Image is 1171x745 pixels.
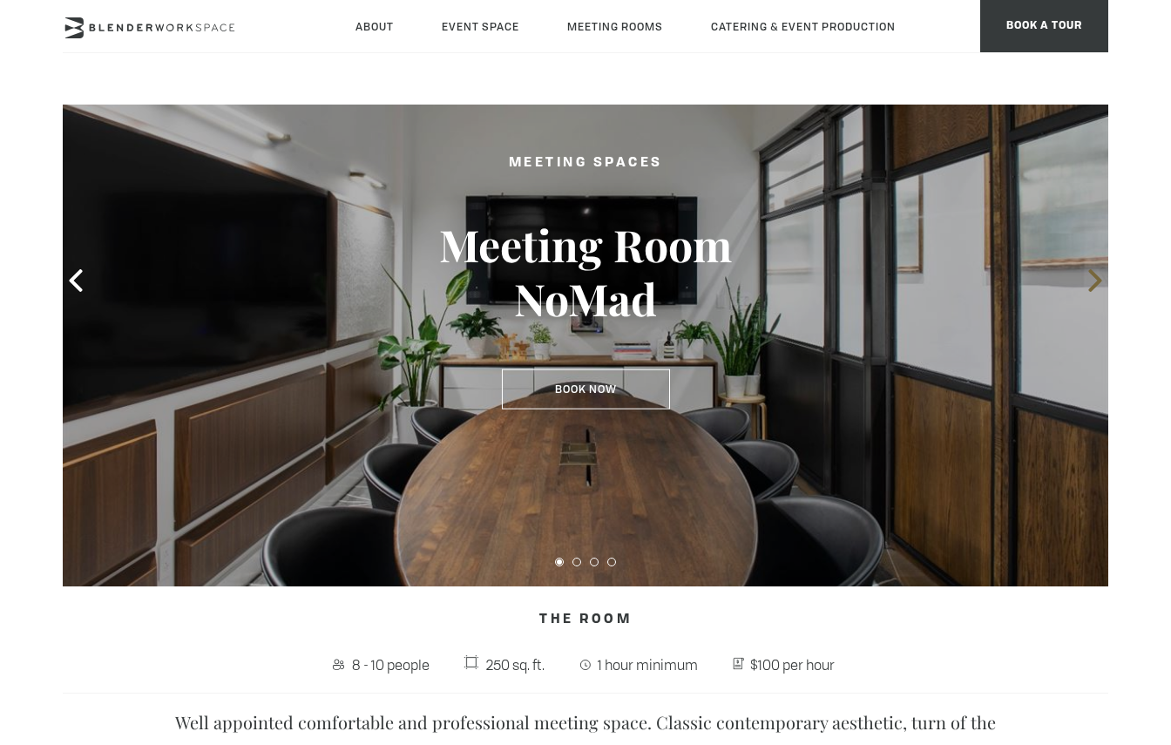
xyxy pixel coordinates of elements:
[385,152,786,174] h2: Meeting Spaces
[348,651,434,679] span: 8 - 10 people
[63,604,1108,637] h4: The Room
[502,369,670,410] a: Book Now
[747,651,840,679] span: $100 per hour
[1084,661,1171,745] iframe: Chat Widget
[385,218,786,326] h3: Meeting Room NoMad
[482,651,549,679] span: 250 sq. ft.
[593,651,702,679] span: 1 hour minimum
